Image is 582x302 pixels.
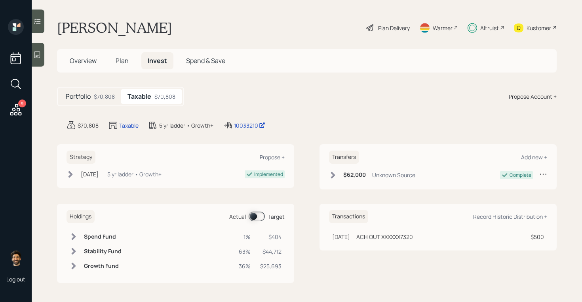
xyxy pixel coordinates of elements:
div: Target [268,212,285,221]
div: Actual [229,212,246,221]
span: Plan [116,56,129,65]
div: [DATE] [332,233,350,241]
div: 5 yr ladder • Growth+ [159,121,213,130]
div: Warmer [433,24,453,32]
div: 36% [239,262,251,270]
img: eric-schwartz-headshot.png [8,250,24,266]
h6: Growth Fund [84,263,122,270]
h6: Spend Fund [84,233,122,240]
div: [DATE] [81,170,99,178]
div: $70,808 [78,121,99,130]
div: $44,712 [260,247,281,256]
h6: Transactions [329,210,368,223]
div: Record Historic Distribution + [473,213,547,220]
h6: $62,000 [343,172,366,178]
div: Propose Account + [509,92,557,101]
div: 63% [239,247,251,256]
div: 1% [239,233,251,241]
div: 10033210 [234,121,265,130]
div: Altruist [480,24,499,32]
div: Kustomer [527,24,551,32]
div: Propose + [260,153,285,161]
div: Add new + [521,153,547,161]
span: Invest [148,56,167,65]
h1: [PERSON_NAME] [57,19,172,36]
div: 9 [18,99,26,107]
div: Plan Delivery [378,24,410,32]
div: Implemented [254,171,283,178]
h5: Taxable [127,93,151,100]
div: ACH OUT XXXXXX7320 [356,233,413,241]
div: Log out [6,275,25,283]
div: $70,808 [154,92,175,101]
h6: Transfers [329,151,359,164]
h6: Holdings [67,210,95,223]
div: $404 [260,233,281,241]
div: Taxable [119,121,139,130]
span: Overview [70,56,97,65]
div: Complete [510,172,531,179]
div: $70,808 [94,92,115,101]
span: Spend & Save [186,56,225,65]
h5: Portfolio [66,93,91,100]
h6: Strategy [67,151,95,164]
div: 5 yr ladder • Growth+ [107,170,162,178]
div: $500 [531,233,544,241]
h6: Stability Fund [84,248,122,255]
div: Unknown Source [372,171,415,179]
div: $25,693 [260,262,281,270]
